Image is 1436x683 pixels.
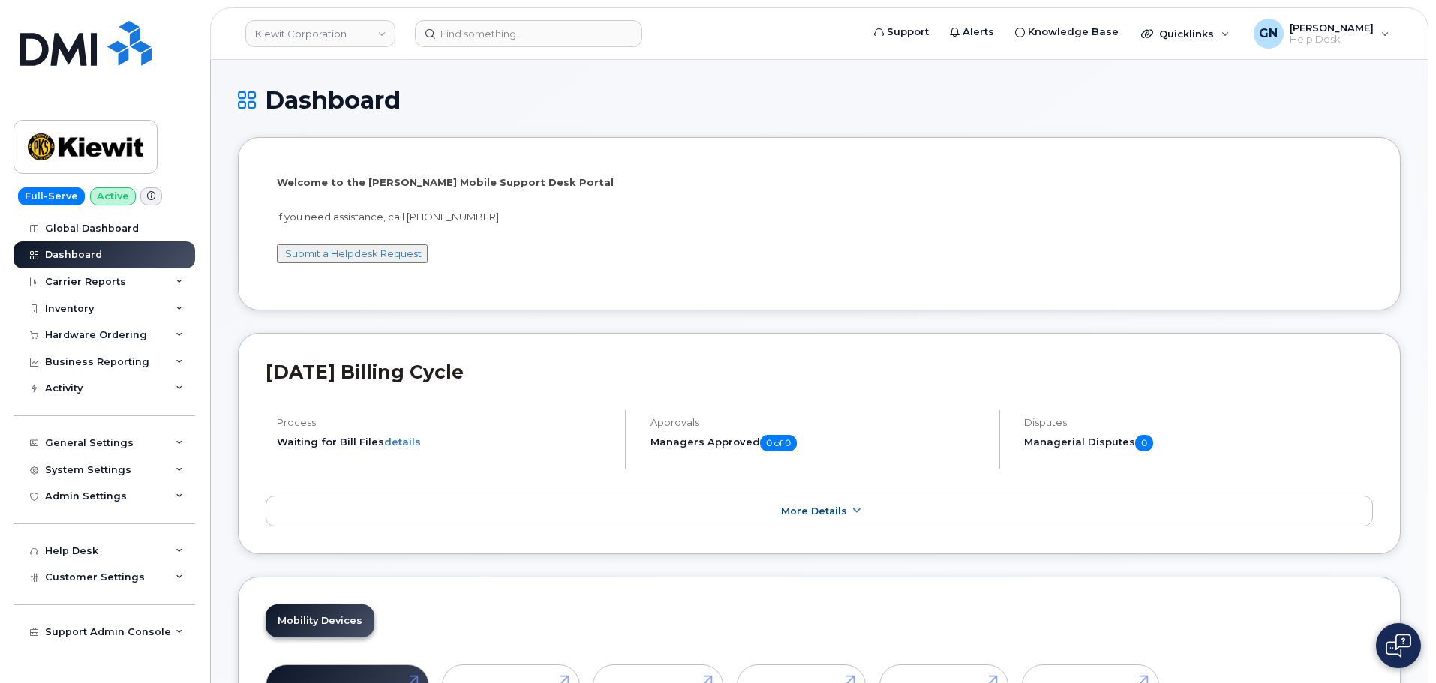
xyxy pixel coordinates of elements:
p: Welcome to the [PERSON_NAME] Mobile Support Desk Portal [277,175,1362,190]
h4: Approvals [650,417,986,428]
li: Waiting for Bill Files [277,435,612,449]
span: 0 of 0 [760,435,797,451]
h4: Disputes [1024,417,1373,428]
h5: Managers Approved [650,435,986,451]
span: 0 [1135,435,1153,451]
a: Mobility Devices [266,604,374,637]
a: Submit a Helpdesk Request [285,247,422,259]
h5: Managerial Disputes [1024,435,1373,451]
img: Open chat [1386,634,1411,658]
h4: Process [277,417,612,428]
p: If you need assistance, call [PHONE_NUMBER] [277,210,1362,224]
a: details [384,436,421,448]
button: Submit a Helpdesk Request [277,244,428,263]
h2: [DATE] Billing Cycle [266,361,1373,383]
h1: Dashboard [238,87,1401,113]
span: More Details [781,505,847,517]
